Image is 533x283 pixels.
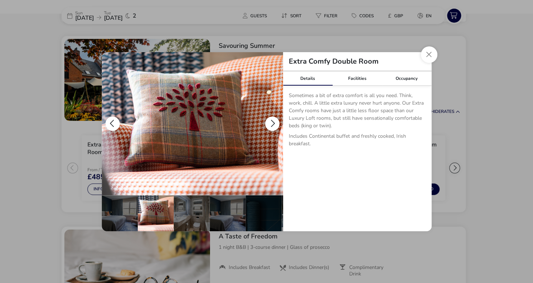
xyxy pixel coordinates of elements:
img: 509740bc11316301acc44252ba20d9dfe609cdef363f19bb431c85096126a0b0 [102,52,283,195]
div: Occupancy [382,71,432,86]
div: details [102,52,432,231]
div: Details [283,71,333,86]
h2: Extra Comfy Double Room [283,58,384,65]
p: Includes Continental buffet and freshly cooked, Irish breakfast. [289,132,426,150]
p: Sometimes a bit of extra comfort is all you need. Think, work, chill. A little extra luxury never... [289,92,426,132]
button: Close dialog [421,46,437,63]
div: Facilities [332,71,382,86]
